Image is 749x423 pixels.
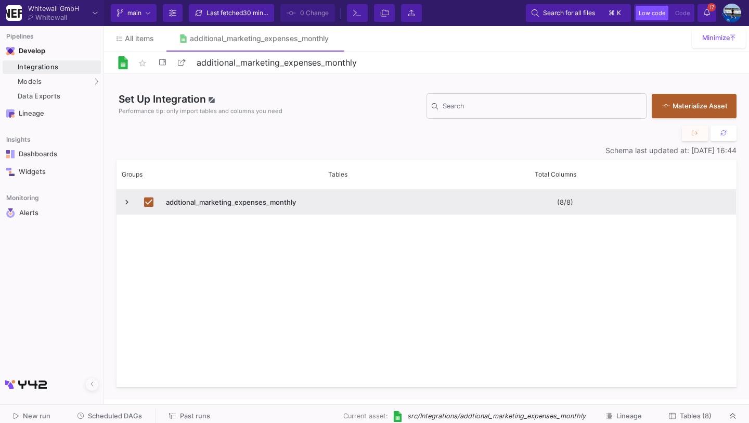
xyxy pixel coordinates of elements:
a: Navigation iconWidgets [3,164,101,180]
img: Navigation icon [6,208,15,218]
img: Navigation icon [6,168,15,176]
span: Scheduled DAGs [88,412,142,420]
div: Alerts [19,208,87,218]
mat-expansion-panel-header: Navigation iconDevelop [3,43,101,59]
button: ⌘k [605,7,625,19]
span: Low code [639,9,665,17]
input: Search for Tables, Columns, etc. [443,104,641,112]
span: New run [23,412,50,420]
div: additional_marketing_expenses_monthly [190,34,329,43]
img: [Legacy] Google Sheets [392,411,403,422]
span: Groups [122,170,143,178]
div: Dashboards [19,150,86,158]
button: 17 [698,4,716,22]
span: Tables (8) [680,412,712,420]
span: Lineage [616,412,642,420]
span: src/Integrations/addtional_marketing_expenses_monthly [407,411,586,421]
span: Tables [328,170,347,178]
div: Last fetched [206,5,269,21]
span: Code [675,9,690,17]
div: Widgets [19,168,86,176]
a: Navigation iconAlerts [3,204,101,222]
span: main [127,5,141,21]
div: Whitewall GmbH [28,5,79,12]
span: Current asset: [343,411,388,421]
div: Develop [19,47,34,55]
span: All items [125,34,154,43]
span: Search for all files [543,5,595,21]
div: Data Exports [18,92,98,101]
div: Materialize Asset [662,101,721,111]
span: 30 minutes ago [243,9,288,17]
span: Performance tip: only import tables and columns you need [119,107,282,116]
img: Navigation icon [6,47,15,55]
div: Set Up Integration [117,92,427,120]
a: Navigation iconLineage [3,105,101,122]
span: Total Columns [535,170,576,178]
y42-import-column-renderer: (8/8) [557,198,573,206]
span: Models [18,78,42,86]
span: k [617,7,621,19]
a: Navigation iconDashboards [3,146,101,163]
img: Navigation icon [6,150,15,158]
button: Last fetched30 minutes ago [189,4,274,22]
span: addtional_marketing_expenses_monthly [166,190,316,215]
div: Integrations [18,63,98,71]
span: ⌘ [609,7,615,19]
div: Schema last updated at: [DATE] 16:44 [117,146,737,155]
a: Data Exports [3,90,101,103]
img: AEdFTp4_RXFoBzJxSaYPMZp7Iyigz82078j9C0hFtL5t=s96-c [722,4,741,22]
img: Tab icon [179,34,188,43]
button: Search for all files⌘k [526,4,631,22]
a: Integrations [3,60,101,74]
mat-icon: star_border [136,57,149,69]
div: Press SPACE to deselect this row. [117,190,736,215]
span: Past runs [180,412,210,420]
img: YZ4Yr8zUCx6JYM5gIgaTIQYeTXdcwQjnYC8iZtTV.png [6,5,22,21]
button: main [111,4,157,22]
button: Low code [636,6,668,20]
button: Materialize Asset [652,94,737,118]
button: Code [672,6,693,20]
img: Logo [117,56,130,69]
div: Lineage [19,109,86,118]
img: Navigation icon [6,109,15,118]
span: 17 [707,3,716,11]
div: Whitewall [35,14,67,21]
